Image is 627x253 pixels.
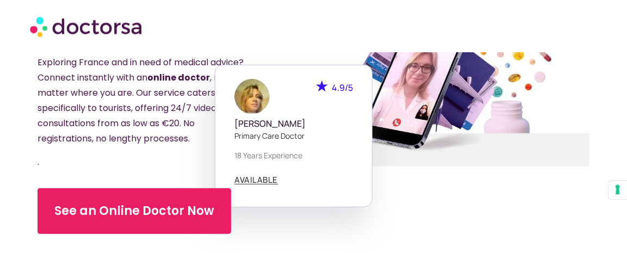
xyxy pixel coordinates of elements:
[234,176,278,184] a: AVAILABLE
[38,188,231,234] a: See an Online Doctor Now
[38,155,246,170] p: .
[234,150,353,161] p: 18 years experience
[38,56,244,145] span: Exploring France and in need of medical advice? Connect instantly with an , no matter where you a...
[332,82,353,94] span: 4.9/5
[147,71,210,84] strong: online doctor
[234,119,353,129] h5: [PERSON_NAME]
[609,181,627,199] button: Your consent preferences for tracking technologies
[54,202,214,220] span: See an Online Doctor Now
[234,130,353,141] p: Primary care doctor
